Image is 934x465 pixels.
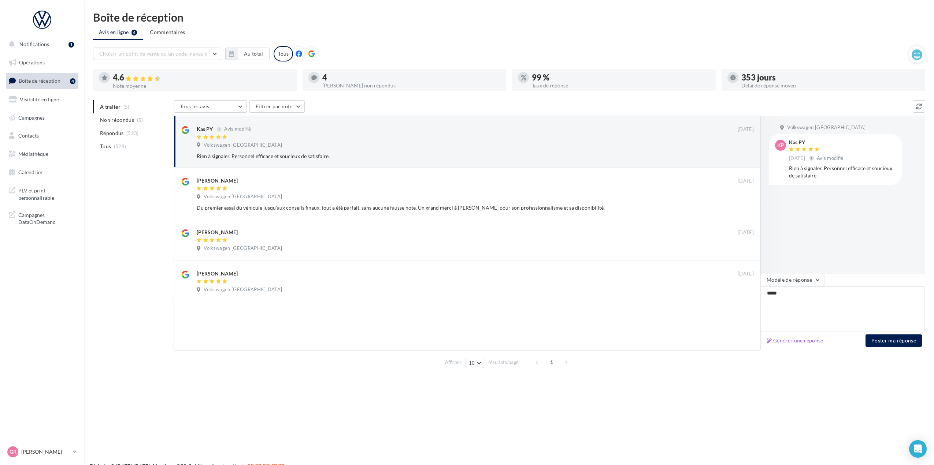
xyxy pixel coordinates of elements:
div: Open Intercom Messenger [909,440,927,458]
div: Rien à signaler. Personnel efficace et soucieux de satisfaire. [197,153,706,160]
span: 1 [546,356,557,368]
span: Visibilité en ligne [20,96,59,102]
span: Boîte de réception [19,78,60,84]
span: [DATE] [738,271,754,277]
a: Calendrier [4,165,80,180]
span: Campagnes DataOnDemand [18,210,75,226]
p: [PERSON_NAME] [21,448,70,455]
span: Tous [100,143,111,150]
button: Notifications 1 [4,37,77,52]
div: 353 jours [741,74,919,82]
div: Rien à signaler. Personnel efficace et soucieux de satisfaire. [789,165,896,179]
span: Contacts [18,132,39,139]
span: Opérations [19,59,45,65]
a: Campagnes DataOnDemand [4,207,80,229]
div: Taux de réponse [532,83,710,88]
div: Du premier essai du véhicule jusqu’aux conseils finaux, tout a été parfait, sans aucune fausse no... [197,204,706,211]
a: Contacts [4,128,80,143]
div: Boîte de réception [93,12,925,23]
span: KP [777,142,784,149]
div: Kas PY [789,140,845,145]
div: Note moyenne [113,83,291,89]
span: [DATE] [738,178,754,184]
span: Calendrier [18,169,43,175]
span: Médiathèque [18,151,48,157]
button: Modèle de réponse [760,274,824,286]
span: (5) [137,117,143,123]
button: Poster ma réponse [866,334,922,347]
div: [PERSON_NAME] non répondus [322,83,500,88]
a: Boîte de réception4 [4,73,80,89]
span: Gr [10,448,16,455]
button: Tous les avis [174,100,247,113]
span: Notifications [19,41,49,47]
span: Volkswagen [GEOGRAPHIC_DATA] [204,142,282,149]
button: Au total [238,48,270,60]
div: 99 % [532,74,710,82]
div: 4.6 [113,74,291,82]
a: Campagnes [4,110,80,125]
a: Médiathèque [4,146,80,162]
span: Tous les avis [180,103,210,109]
span: Volkswagen [GEOGRAPHIC_DATA] [204,194,282,200]
span: Répondus [100,130,124,137]
a: Visibilité en ligne [4,92,80,107]
a: PLV et print personnalisable [4,183,80,204]
span: (528) [114,143,126,149]
span: Non répondus [100,116,134,124]
span: PLV et print personnalisable [18,185,75,201]
span: [DATE] [738,126,754,133]
span: Afficher [445,359,462,366]
button: 10 [466,358,484,368]
span: résultats/page [488,359,519,366]
span: [DATE] [789,155,805,162]
div: 1 [68,42,74,48]
span: Commentaires [150,29,185,36]
a: Gr [PERSON_NAME] [6,445,78,459]
button: Au total [225,48,270,60]
span: Volkswagen [GEOGRAPHIC_DATA] [787,124,866,131]
span: (523) [126,130,139,136]
div: [PERSON_NAME] [197,270,238,277]
div: 4 [70,78,75,84]
span: Avis modifié [817,155,844,161]
div: [PERSON_NAME] [197,177,238,184]
button: Générer une réponse [764,336,826,345]
a: Opérations [4,55,80,70]
span: Volkswagen [GEOGRAPHIC_DATA] [204,245,282,252]
div: Délai de réponse moyen [741,83,919,88]
span: Choisir un point de vente ou un code magasin [99,50,208,57]
span: Campagnes [18,114,45,120]
span: Volkswagen [GEOGRAPHIC_DATA] [204,286,282,293]
div: 4 [322,74,500,82]
button: Filtrer par note [249,100,305,113]
div: [PERSON_NAME] [197,229,238,236]
div: Tous [274,46,293,61]
button: Choisir un point de vente ou un code magasin [93,48,221,60]
span: Avis modifié [224,126,251,132]
span: 10 [469,360,475,366]
span: [DATE] [738,229,754,236]
div: Kas PY [197,125,213,133]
